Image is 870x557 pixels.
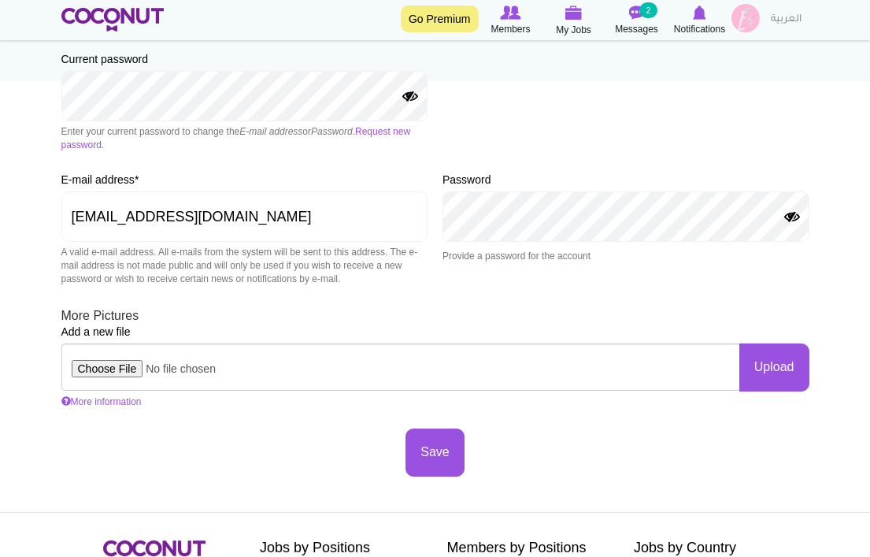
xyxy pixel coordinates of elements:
button: Save [405,429,464,477]
a: Messages Messages 2 [605,4,668,37]
em: E-mail address [239,126,302,137]
label: Current password [61,51,149,67]
a: Browse Members Members [479,4,542,37]
a: العربية [763,4,809,35]
img: My Jobs [565,6,583,20]
img: Home [61,8,165,32]
a: Go Premium [401,6,479,32]
div: Enter your current password to change the or . . [61,125,428,152]
span: More Pictures [61,309,139,322]
span: This field is required. [135,173,139,186]
h2: Jobs by Country [634,540,798,556]
span: Notifications [674,21,725,37]
button: Show Password [401,91,420,103]
span: Members [491,21,530,37]
a: Request new password [61,126,411,150]
div: Provide a password for the account [442,250,809,263]
em: Password [311,126,353,137]
h2: Jobs by Positions [260,540,424,556]
a: More information [61,396,142,407]
img: Browse Members [500,6,520,20]
label: Add a new file [61,324,131,340]
a: My Jobs My Jobs [542,4,605,38]
button: Upload [739,343,809,392]
img: Notifications [693,6,706,20]
button: Show Password [783,211,802,224]
span: My Jobs [556,22,591,38]
img: Messages [629,6,645,20]
h2: Members by Positions [447,540,611,556]
small: 2 [639,2,657,18]
label: Password [442,172,491,188]
div: A valid e-mail address. All e-mails from the system will be sent to this address. The e-mail addr... [61,246,428,286]
span: Messages [615,21,658,37]
a: Notifications Notifications [668,4,731,37]
label: E-mail address [61,172,139,188]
